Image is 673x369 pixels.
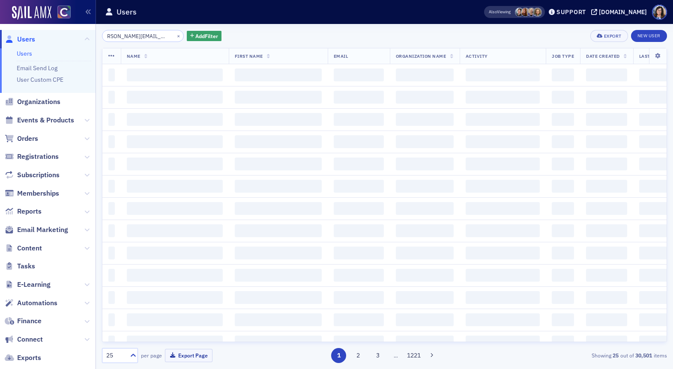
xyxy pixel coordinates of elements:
[586,313,627,326] span: ‌
[334,313,384,326] span: ‌
[639,53,673,59] span: Last Updated
[108,91,115,104] span: ‌
[466,269,540,282] span: ‌
[591,9,650,15] button: [DOMAIN_NAME]
[611,351,620,359] strong: 25
[521,8,530,17] span: Sheila Duggan
[552,313,574,326] span: ‌
[108,113,115,126] span: ‌
[552,336,574,348] span: ‌
[127,224,223,237] span: ‌
[634,351,654,359] strong: 30,501
[466,202,540,215] span: ‌
[17,76,63,83] a: User Custom CPE
[108,269,115,282] span: ‌
[396,291,454,304] span: ‌
[17,280,51,289] span: E-Learning
[141,351,162,359] label: per page
[552,202,574,215] span: ‌
[466,180,540,193] span: ‌
[235,313,322,326] span: ‌
[552,158,574,170] span: ‌
[334,291,384,304] span: ‌
[127,113,223,126] span: ‌
[108,313,115,326] span: ‌
[108,158,115,170] span: ‌
[334,202,384,215] span: ‌
[17,116,74,125] span: Events & Products
[586,224,627,237] span: ‌
[552,91,574,104] span: ‌
[396,91,454,104] span: ‌
[334,68,384,81] span: ‌
[586,291,627,304] span: ‌
[396,158,454,170] span: ‌
[17,35,35,44] span: Users
[396,135,454,148] span: ‌
[108,336,115,348] span: ‌
[5,298,57,308] a: Automations
[552,113,574,126] span: ‌
[586,202,627,215] span: ‌
[552,135,574,148] span: ‌
[396,313,454,326] span: ‌
[17,353,41,363] span: Exports
[396,247,454,259] span: ‌
[127,247,223,259] span: ‌
[102,30,184,42] input: Search…
[466,113,540,126] span: ‌
[552,247,574,259] span: ‌
[331,348,346,363] button: 1
[127,269,223,282] span: ‌
[396,113,454,126] span: ‌
[235,269,322,282] span: ‌
[351,348,366,363] button: 2
[108,291,115,304] span: ‌
[334,269,384,282] span: ‌
[235,68,322,81] span: ‌
[5,97,60,107] a: Organizations
[235,202,322,215] span: ‌
[108,247,115,259] span: ‌
[466,247,540,259] span: ‌
[108,202,115,215] span: ‌
[334,180,384,193] span: ‌
[17,189,59,198] span: Memberships
[515,8,524,17] span: Pamela Galey-Coleman
[5,262,35,271] a: Tasks
[108,135,115,148] span: ‌
[127,135,223,148] span: ‌
[235,53,263,59] span: First Name
[17,152,59,161] span: Registrations
[396,336,454,348] span: ‌
[127,336,223,348] span: ‌
[552,291,574,304] span: ‌
[552,269,574,282] span: ‌
[527,8,536,17] span: Alicia Gelinas
[108,224,115,237] span: ‌
[235,113,322,126] span: ‌
[652,5,667,20] span: Profile
[586,180,627,193] span: ‌
[370,348,385,363] button: 3
[604,34,622,39] div: Export
[17,170,60,180] span: Subscriptions
[127,291,223,304] span: ‌
[17,244,42,253] span: Content
[489,9,497,15] div: Also
[631,30,667,42] a: New User
[334,224,384,237] span: ‌
[466,68,540,81] span: ‌
[235,91,322,104] span: ‌
[334,91,384,104] span: ‌
[396,180,454,193] span: ‌
[552,68,574,81] span: ‌
[396,269,454,282] span: ‌
[5,353,41,363] a: Exports
[17,316,42,326] span: Finance
[175,32,182,39] button: ×
[165,349,212,362] button: Export Page
[334,336,384,348] span: ‌
[235,247,322,259] span: ‌
[533,8,542,17] span: Lindsay Moore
